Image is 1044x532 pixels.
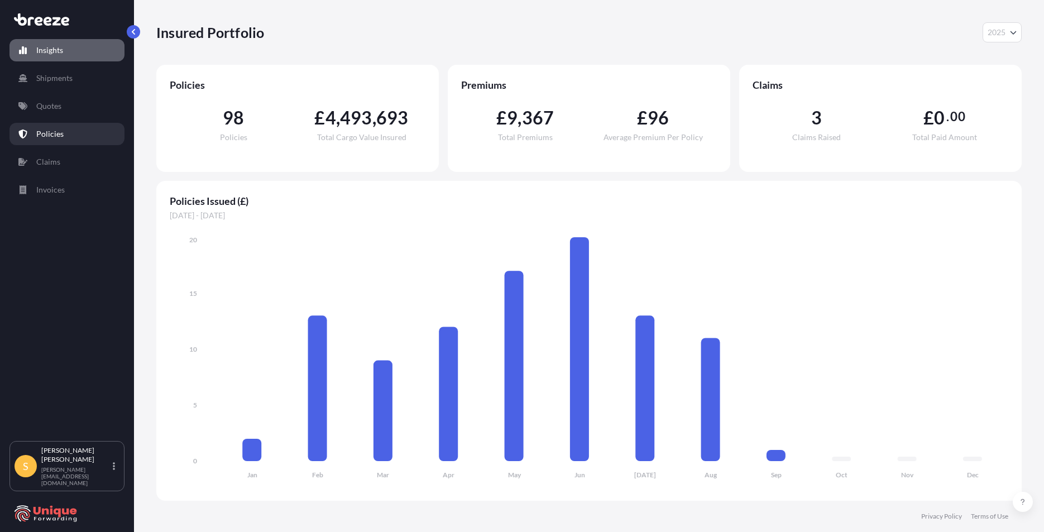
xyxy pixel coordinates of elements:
span: Premiums [461,78,717,92]
span: 9 [507,109,518,127]
tspan: 20 [189,236,197,244]
a: Policies [9,123,124,145]
tspan: Jun [574,471,585,479]
span: . [946,112,949,121]
tspan: Dec [967,471,979,479]
p: Shipments [36,73,73,84]
a: Insights [9,39,124,61]
p: Insights [36,45,63,56]
span: £ [637,109,648,127]
img: organization-logo [14,505,78,523]
a: Claims [9,151,124,173]
span: Policies Issued (£) [170,194,1008,208]
span: Total Cargo Value Insured [317,133,406,141]
span: £ [923,109,934,127]
span: 0 [934,109,945,127]
span: Policies [170,78,425,92]
span: Total Paid Amount [912,133,977,141]
a: Terms of Use [971,512,1008,521]
span: , [336,109,340,127]
span: £ [314,109,325,127]
tspan: Aug [705,471,717,479]
tspan: May [508,471,521,479]
p: Policies [36,128,64,140]
tspan: 15 [189,289,197,298]
tspan: Oct [836,471,847,479]
span: , [518,109,521,127]
a: Invoices [9,179,124,201]
tspan: Jan [247,471,257,479]
a: Privacy Policy [921,512,962,521]
tspan: 10 [189,345,197,353]
a: Quotes [9,95,124,117]
tspan: Nov [901,471,914,479]
span: Claims Raised [792,133,841,141]
tspan: Apr [443,471,454,479]
span: 493 [340,109,372,127]
span: [DATE] - [DATE] [170,210,1008,221]
tspan: 0 [193,457,197,465]
span: Claims [753,78,1008,92]
span: 00 [950,112,965,121]
span: Total Premiums [498,133,553,141]
tspan: Feb [312,471,323,479]
span: £ [496,109,507,127]
tspan: Mar [377,471,389,479]
p: [PERSON_NAME] [PERSON_NAME] [41,446,111,464]
button: Year Selector [983,22,1022,42]
span: 98 [223,109,244,127]
span: , [372,109,376,127]
a: Shipments [9,67,124,89]
p: Claims [36,156,60,167]
p: Quotes [36,100,61,112]
span: 3 [811,109,822,127]
span: S [23,461,28,472]
span: 96 [648,109,669,127]
tspan: 5 [193,401,197,409]
tspan: [DATE] [634,471,656,479]
span: 693 [376,109,409,127]
span: 367 [522,109,554,127]
p: [PERSON_NAME][EMAIL_ADDRESS][DOMAIN_NAME] [41,466,111,486]
span: 4 [325,109,336,127]
span: 2025 [988,27,1005,38]
tspan: Sep [771,471,782,479]
p: Invoices [36,184,65,195]
span: Policies [220,133,247,141]
p: Insured Portfolio [156,23,264,41]
span: Average Premium Per Policy [604,133,703,141]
